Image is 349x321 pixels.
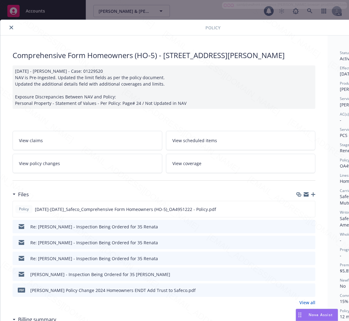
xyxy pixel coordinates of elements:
[13,190,29,198] div: Files
[30,287,196,293] div: [PERSON_NAME] Policy Change 2024 Homeowners ENDT Add Trust to Safeco.pdf
[8,24,15,31] button: close
[299,299,315,306] a: View all
[13,131,162,150] a: View claims
[307,271,313,278] button: preview file
[298,287,302,293] button: download file
[30,271,170,278] div: [PERSON_NAME] - Inspection Being Ordered for 35 [PERSON_NAME]
[19,137,43,144] span: View claims
[19,160,60,167] span: View policy changes
[307,255,313,262] button: preview file
[18,190,29,198] h3: Files
[172,160,201,167] span: View coverage
[340,283,346,289] span: No
[18,288,25,292] span: pdf
[309,312,333,317] span: Nova Assist
[172,137,217,144] span: View scheduled items
[166,154,316,173] a: View coverage
[296,309,304,321] div: Drag to move
[340,253,341,258] span: -
[307,223,313,230] button: preview file
[340,112,349,117] span: AC(s)
[298,271,302,278] button: download file
[30,255,158,262] div: Re: [PERSON_NAME] - Inspection Being Ordered for 35 Renata
[298,239,302,246] button: download file
[307,239,313,246] button: preview file
[307,206,313,212] button: preview file
[18,206,30,212] span: Policy
[307,287,313,293] button: preview file
[30,223,158,230] div: Re: [PERSON_NAME] - Inspection Being Ordered for 35 Renata
[30,239,158,246] div: Re: [PERSON_NAME] - Inspection Being Ordered for 35 Renata
[298,223,302,230] button: download file
[340,237,341,243] span: -
[296,309,338,321] button: Nova Assist
[35,206,216,212] span: [DATE]-[DATE]_Safeco_Comprehensive Form Homeowners (HO-5)_OA4951222 - Policy.pdf
[205,24,220,31] span: Policy
[298,255,302,262] button: download file
[13,154,162,173] a: View policy changes
[166,131,316,150] a: View scheduled items
[13,65,315,109] div: [DATE] - [PERSON_NAME] - Case: 01229520 NAV is Pre-Ingested. Updated the limit fields as per the ...
[297,206,302,212] button: download file
[340,117,341,123] span: -
[13,50,315,61] div: Comprehensive Form Homeowners (HO-5) - [STREET_ADDRESS][PERSON_NAME]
